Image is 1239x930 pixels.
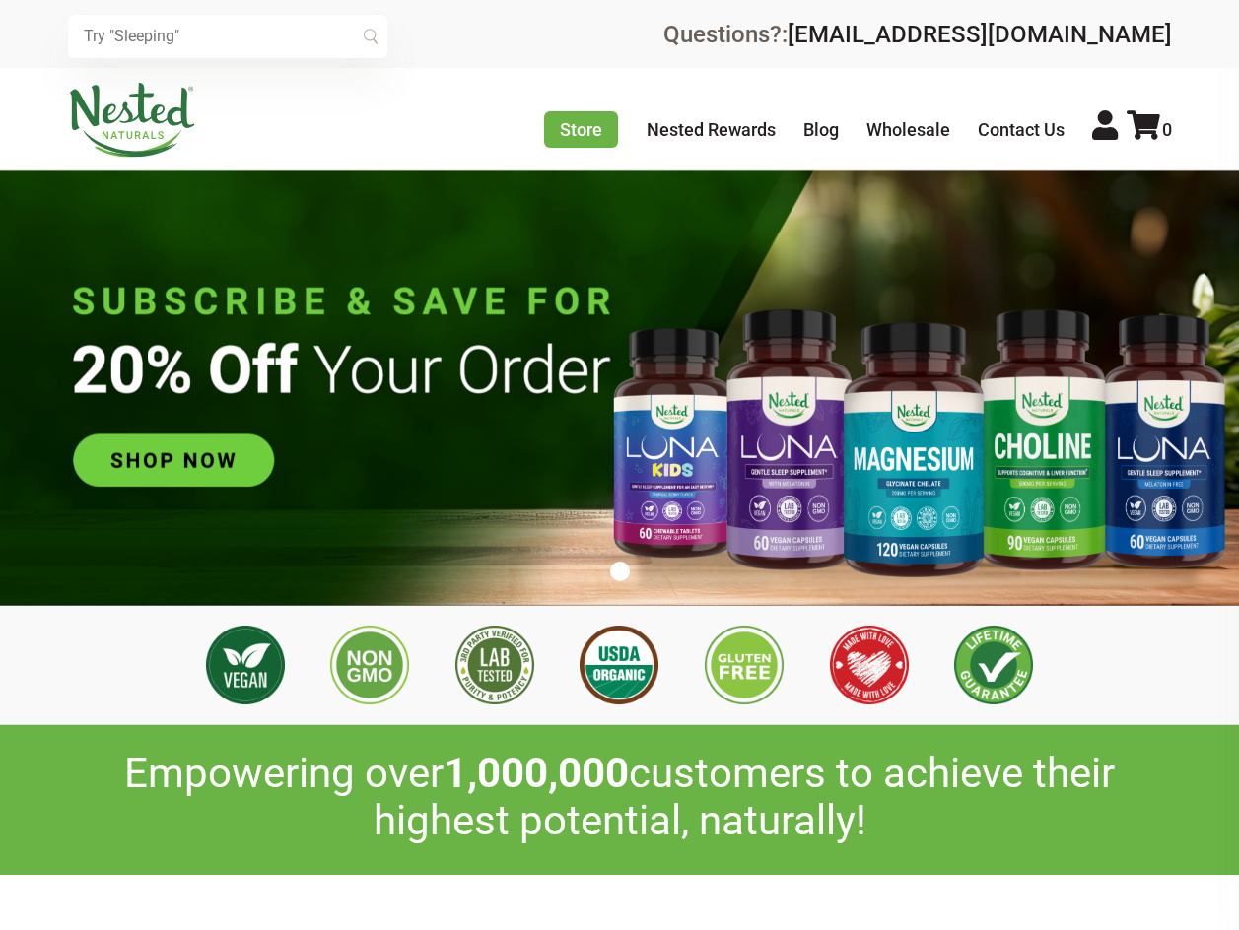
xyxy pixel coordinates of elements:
a: Contact Us [978,119,1065,140]
a: [EMAIL_ADDRESS][DOMAIN_NAME] [788,21,1172,48]
a: Store [544,111,618,148]
img: Made with Love [830,626,909,704]
a: Wholesale [866,119,950,140]
a: 0 [1127,119,1172,140]
span: 0 [1162,119,1172,140]
input: Try "Sleeping" [68,15,387,58]
img: Vegan [206,626,285,704]
img: Lifetime Guarantee [954,626,1033,704]
a: Blog [803,119,839,140]
img: USDA Organic [580,626,658,704]
img: Non GMO [330,626,409,704]
div: Questions?: [663,23,1172,46]
img: 3rd Party Lab Tested [455,626,534,704]
a: Nested Rewards [647,119,776,140]
img: Gluten Free [705,626,784,704]
span: 1,000,000 [444,749,629,797]
button: 1 of 1 [610,562,630,581]
h2: Empowering over customers to achieve their highest potential, naturally! [68,750,1172,845]
img: Nested Naturals [68,83,196,158]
